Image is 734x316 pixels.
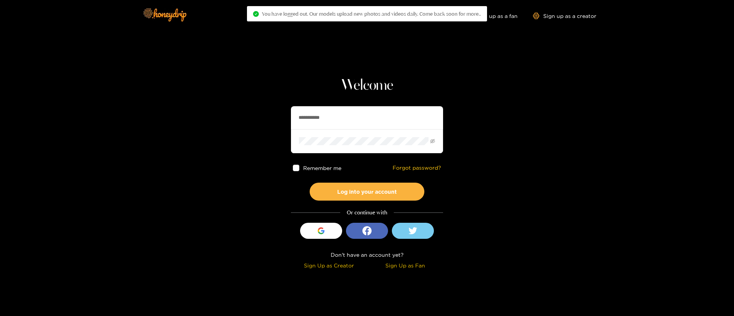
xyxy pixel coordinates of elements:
button: Log into your account [310,183,424,201]
div: Sign Up as Fan [369,261,441,270]
a: Sign up as a creator [533,13,596,19]
a: Sign up as a fan [465,13,518,19]
div: Sign Up as Creator [293,261,365,270]
span: Remember me [303,165,341,171]
span: check-circle [253,11,259,17]
a: Forgot password? [393,165,441,171]
h1: Welcome [291,76,443,95]
span: You have logged out. Our models upload new photos and videos daily. Come back soon for more.. [262,11,481,17]
span: eye-invisible [430,139,435,144]
div: Or continue with [291,208,443,217]
div: Don't have an account yet? [291,250,443,259]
